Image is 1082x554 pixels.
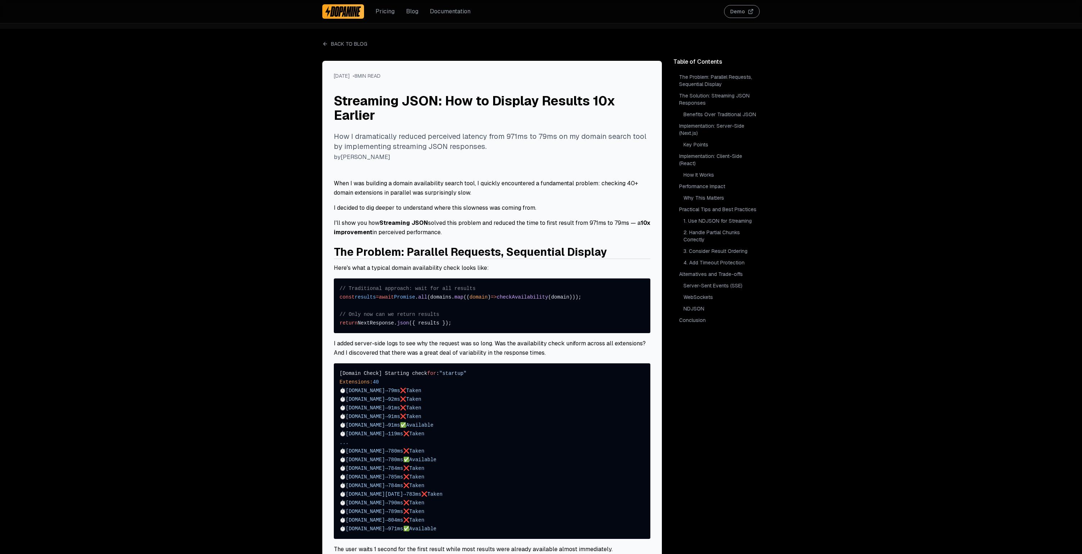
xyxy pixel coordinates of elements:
[334,72,350,80] time: [DATE]
[682,109,760,119] a: Benefits Over Traditional JSON
[322,40,367,47] a: Back to Blog
[385,422,388,428] span: →
[491,294,497,300] span: =>
[406,7,418,16] a: Blog
[334,218,650,237] p: I'll show you how solved this problem and reduced the time to first result from 971ms to 79ms — a...
[388,509,403,514] span: 789ms
[346,474,385,480] span: [DOMAIN_NAME]
[340,286,476,291] span: // Traditional approach: wait for all results
[340,414,346,419] span: ⏱️
[325,6,361,17] img: Dopamine
[403,448,409,454] span: ❌
[682,258,760,268] a: 4. Add Timeout Protection
[403,466,409,471] span: ❌
[340,457,346,463] span: ⏱️
[682,193,760,203] a: Why This Matters
[346,457,385,463] span: [DOMAIN_NAME]
[430,7,470,16] a: Documentation
[379,219,428,227] strong: Streaming JSON
[385,509,388,514] span: →
[403,491,406,497] span: →
[400,405,406,411] span: ❌
[334,263,650,273] p: Here's what a typical domain availability check looks like:
[340,379,373,385] span: Extensions:
[403,457,409,463] span: ✅
[682,292,760,302] a: WebSockets
[409,474,424,480] span: Taken
[385,388,388,394] span: →
[406,388,421,394] span: Taken
[340,448,346,454] span: ⏱️
[346,396,385,402] span: [DOMAIN_NAME]
[340,388,346,394] span: ⏱️
[334,153,390,162] span: by [PERSON_NAME]
[373,379,379,385] span: 40
[340,422,346,428] span: ⏱️
[346,500,385,506] span: [DOMAIN_NAME]
[388,422,400,428] span: 91ms
[403,526,409,532] span: ✅
[385,474,388,480] span: →
[346,517,385,523] span: [DOMAIN_NAME]
[334,131,650,151] p: How I dramatically reduced perceived latency from 971ms to 79ms on my domain search tool by imple...
[409,448,424,454] span: Taken
[678,315,760,325] a: Conclusion
[400,388,406,394] span: ❌
[682,170,760,180] a: How It Works
[346,526,385,532] span: [DOMAIN_NAME]
[346,483,385,489] span: [DOMAIN_NAME]
[385,466,388,471] span: →
[388,396,400,402] span: 92ms
[427,371,436,376] span: for
[403,517,409,523] span: ❌
[406,422,433,428] span: Available
[334,179,650,197] p: When I was building a domain availability search tool, I quickly encountered a fundamental proble...
[682,216,760,226] a: 1. Use NDJSON for Streaming
[403,474,409,480] span: ❌
[418,294,427,300] span: all
[340,431,346,437] span: ⏱️
[385,414,388,419] span: →
[385,457,388,463] span: →
[385,448,388,454] span: →
[385,517,388,523] span: →
[409,320,451,326] span: ({ results });
[409,483,424,489] span: Taken
[322,4,364,19] a: Dopamine
[409,500,424,506] span: Taken
[548,294,581,300] span: (domain)));
[682,246,760,256] a: 3. Consider Result Ordering
[346,448,385,454] span: [DOMAIN_NAME]
[678,204,760,214] a: Practical Tips and Best Practices
[388,474,403,480] span: 785ms
[346,414,385,419] span: [DOMAIN_NAME]
[400,422,406,428] span: ✅
[439,371,467,376] span: "startup"
[340,405,346,411] span: ⏱️
[409,509,424,514] span: Taken
[385,431,388,437] span: →
[340,396,346,402] span: ⏱️
[436,371,439,376] span: :
[488,294,491,300] span: )
[497,294,548,300] span: checkAvailability
[388,448,403,454] span: 780ms
[406,405,421,411] span: Taken
[678,181,760,191] a: Performance Impact
[340,440,349,445] span: ...
[346,388,385,394] span: [DOMAIN_NAME]
[385,526,388,532] span: →
[353,72,381,85] div: • 8 min read
[346,431,385,437] span: [DOMAIN_NAME]
[403,431,409,437] span: ❌
[421,491,427,497] span: ❌
[346,422,385,428] span: [DOMAIN_NAME]
[340,509,346,514] span: ⏱️
[454,294,463,300] span: map
[388,526,403,532] span: 971ms
[340,474,346,480] span: ⏱️
[469,294,487,300] span: domain
[346,509,385,514] span: [DOMAIN_NAME]
[340,483,346,489] span: ⏱️
[340,371,427,376] span: [Domain Check] Starting check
